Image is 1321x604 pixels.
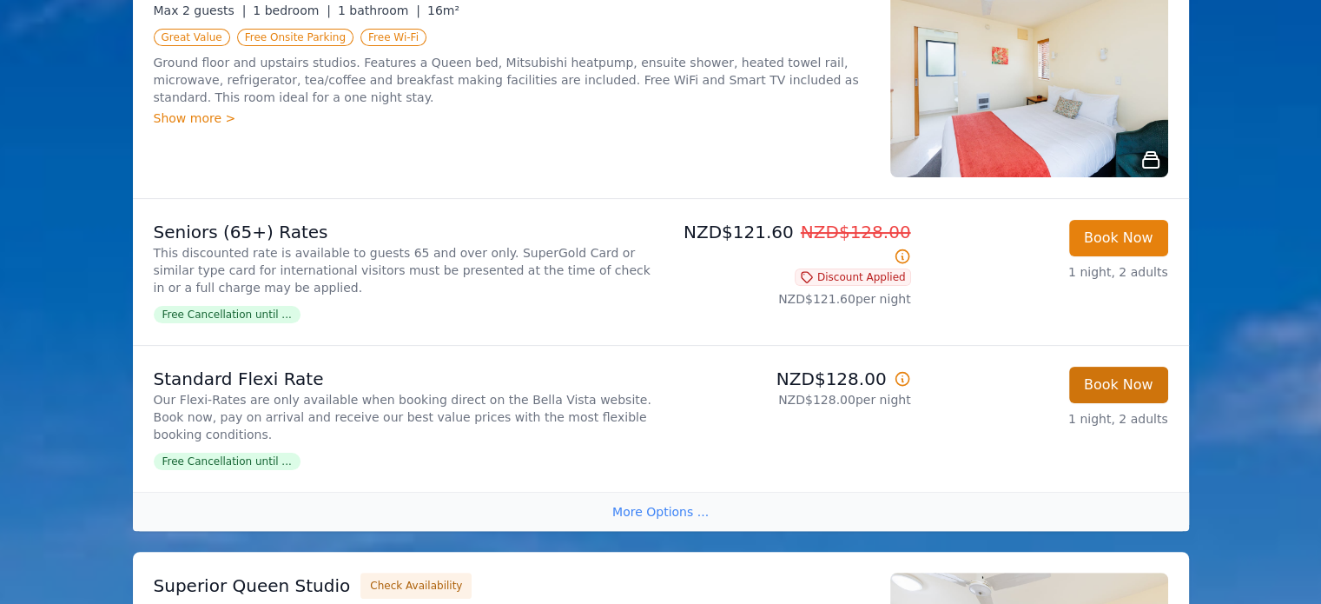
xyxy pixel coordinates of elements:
span: NZD$128.00 [801,222,911,242]
p: NZD$121.60 [668,220,911,269]
div: More Options ... [133,492,1189,531]
p: Seniors (65+) Rates [154,220,654,244]
h3: Superior Queen Studio [154,574,351,598]
p: NZD$121.60 per night [668,290,911,308]
span: Free Cancellation until ... [154,306,301,323]
span: 16m² [427,3,459,17]
button: Book Now [1069,220,1168,256]
span: Discount Applied [795,269,911,286]
span: 1 bathroom | [338,3,420,17]
p: Standard Flexi Rate [154,367,654,391]
p: 1 night, 2 adults [925,410,1168,428]
span: 1 bedroom | [253,3,331,17]
button: Book Now [1069,367,1168,403]
p: 1 night, 2 adults [925,263,1168,281]
p: NZD$128.00 per night [668,391,911,408]
button: Check Availability [360,573,472,599]
p: NZD$128.00 [668,367,911,391]
p: Our Flexi-Rates are only available when booking direct on the Bella Vista website. Book now, pay ... [154,391,654,443]
span: Free Onsite Parking [237,29,353,46]
span: Great Value [154,29,230,46]
p: This discounted rate is available to guests 65 and over only. SuperGold Card or similar type card... [154,244,654,296]
span: Max 2 guests | [154,3,247,17]
span: Free Wi-Fi [360,29,426,46]
div: Show more > [154,110,869,127]
span: Free Cancellation until ... [154,453,301,470]
p: Ground floor and upstairs studios. Features a Queen bed, Mitsubishi heatpump, ensuite shower, hea... [154,54,869,106]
